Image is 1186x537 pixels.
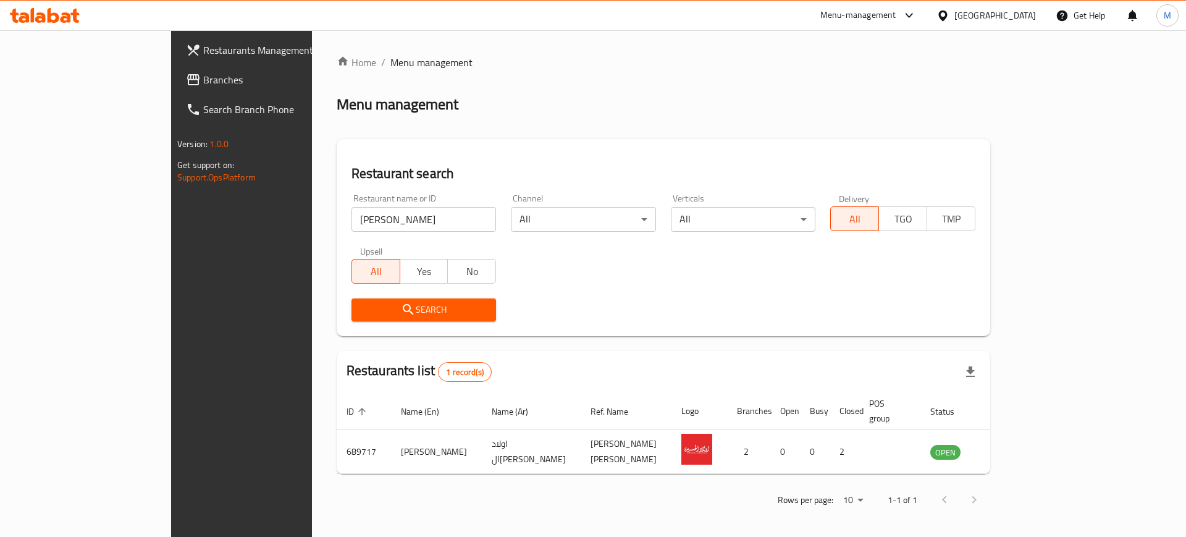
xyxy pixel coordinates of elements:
th: Open [770,392,800,430]
span: No [453,263,491,281]
td: 2 [830,430,859,474]
div: All [511,207,656,232]
h2: Restaurant search [351,164,975,183]
div: Rows per page: [838,491,868,510]
span: Menu management [390,55,473,70]
td: 0 [770,430,800,474]
td: 2 [727,430,770,474]
td: اولاد ال[PERSON_NAME] [482,430,581,474]
span: 1 record(s) [439,366,491,378]
th: Branches [727,392,770,430]
td: [PERSON_NAME] [PERSON_NAME] [581,430,671,474]
a: Support.OpsPlatform [177,169,256,185]
button: All [351,259,400,284]
p: Rows per page: [778,493,833,508]
span: Restaurants Management [203,43,360,57]
td: 0 [800,430,830,474]
table: enhanced table [337,392,1028,474]
a: Search Branch Phone [176,95,369,124]
span: TGO [884,210,922,228]
div: Menu-management [820,8,896,23]
th: Logo [671,392,727,430]
h2: Restaurants list [347,362,492,382]
button: Yes [400,259,448,284]
span: All [836,210,874,228]
th: Busy [800,392,830,430]
div: Total records count [438,362,492,382]
span: Search [361,302,487,318]
span: POS group [869,396,906,426]
a: Branches [176,65,369,95]
span: Branches [203,72,360,87]
div: Export file [956,357,985,387]
label: Upsell [360,247,383,255]
span: All [357,263,395,281]
span: M [1164,9,1171,22]
button: No [447,259,496,284]
label: Delivery [839,194,870,203]
span: 1.0.0 [209,136,229,152]
span: OPEN [930,446,961,460]
span: Ref. Name [591,404,644,419]
p: 1-1 of 1 [888,493,917,508]
span: ID [347,404,370,419]
span: TMP [932,210,970,228]
button: Search [351,298,497,321]
td: [PERSON_NAME] [391,430,482,474]
a: Restaurants Management [176,35,369,65]
span: Status [930,404,970,419]
li: / [381,55,385,70]
nav: breadcrumb [337,55,990,70]
span: Get support on: [177,157,234,173]
div: All [671,207,816,232]
span: Search Branch Phone [203,102,360,117]
button: TMP [927,206,975,231]
span: Name (Ar) [492,404,544,419]
div: [GEOGRAPHIC_DATA] [954,9,1036,22]
button: All [830,206,879,231]
th: Action [985,392,1028,430]
img: Awlad Al-Hussein [681,434,712,465]
button: TGO [878,206,927,231]
th: Closed [830,392,859,430]
input: Search for restaurant name or ID.. [351,207,497,232]
span: Yes [405,263,444,281]
h2: Menu management [337,95,458,114]
span: Version: [177,136,208,152]
span: Name (En) [401,404,455,419]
